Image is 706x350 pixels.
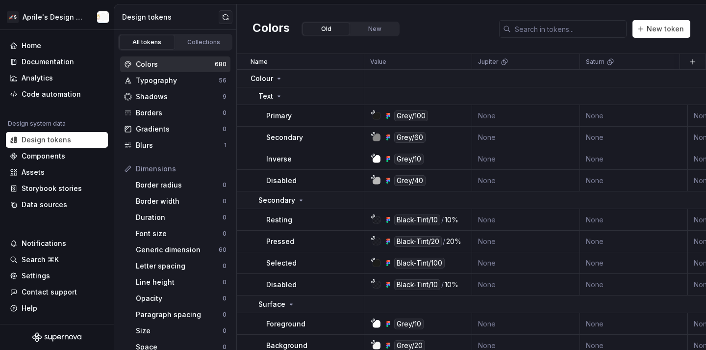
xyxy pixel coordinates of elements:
img: Nikki Craciun [97,11,109,23]
td: None [580,127,688,148]
div: Code automation [22,89,81,99]
div: Grey/100 [394,110,428,121]
div: Line height [136,277,223,287]
div: / [443,236,445,247]
a: Design tokens [6,132,108,148]
a: Colors680 [120,56,230,72]
div: Design system data [8,120,66,128]
p: Disabled [266,176,297,186]
div: Components [22,151,65,161]
a: Opacity0 [132,291,230,306]
div: 10% [445,279,458,290]
td: None [472,209,580,231]
button: Old [303,23,350,35]
div: 0 [223,295,227,302]
div: 0 [223,311,227,319]
a: Blurs1 [120,137,230,153]
div: 0 [223,262,227,270]
div: Settings [22,271,50,281]
span: New token [647,24,684,34]
button: New token [632,20,690,38]
button: Contact support [6,284,108,300]
div: Help [22,303,37,313]
div: Duration [136,213,223,222]
a: Gradients0 [120,121,230,137]
p: Secondary [258,195,295,205]
div: 10% [445,215,458,225]
div: 0 [223,125,227,133]
td: None [580,105,688,127]
a: Analytics [6,70,108,86]
div: 0 [223,278,227,286]
td: None [472,231,580,252]
p: Jupiter [478,58,499,66]
p: Saturn [586,58,605,66]
div: Black-Tint/10 [394,279,440,290]
div: Dimensions [136,164,227,174]
p: Value [370,58,386,66]
div: 0 [223,181,227,189]
td: None [472,170,580,191]
div: Collections [179,38,228,46]
a: Border width0 [132,193,230,209]
div: Storybook stories [22,184,82,193]
a: Paragraph spacing0 [132,307,230,323]
td: None [580,148,688,170]
td: None [580,274,688,296]
div: Border radius [136,180,223,190]
div: Borders [136,108,223,118]
button: 🚀SAprile's Design SystemNikki Craciun [2,6,112,27]
td: None [472,148,580,170]
div: Design tokens [22,135,71,145]
a: Border radius0 [132,177,230,193]
p: Selected [266,258,297,268]
div: 60 [219,246,227,254]
div: Font size [136,229,223,239]
div: Black-Tint/20 [394,236,442,247]
td: None [472,252,580,274]
div: Gradients [136,124,223,134]
div: 0 [223,214,227,221]
div: Analytics [22,73,53,83]
p: Secondary [266,133,303,142]
a: Duration0 [132,210,230,225]
div: Search ⌘K [22,255,59,265]
div: Home [22,41,41,51]
a: Data sources [6,197,108,213]
a: Size0 [132,323,230,339]
div: 0 [223,230,227,238]
div: 680 [215,60,227,68]
button: Help [6,300,108,316]
div: 20% [446,236,461,247]
div: 🚀S [7,11,19,23]
a: Code automation [6,86,108,102]
td: None [580,170,688,191]
a: Storybook stories [6,181,108,196]
td: None [580,313,688,335]
div: Contact support [22,287,77,297]
p: Primary [266,111,292,121]
div: Black-Tint/10 [394,215,440,225]
td: None [472,127,580,148]
svg: Supernova Logo [32,332,81,342]
div: Paragraph spacing [136,310,223,320]
td: None [472,274,580,296]
div: Notifications [22,239,66,248]
a: Settings [6,268,108,284]
td: None [580,252,688,274]
p: Text [258,91,273,101]
div: Grey/10 [394,319,424,329]
td: None [580,231,688,252]
a: Line height0 [132,274,230,290]
a: Letter spacing0 [132,258,230,274]
div: Black-Tint/100 [394,258,445,269]
div: Typography [136,76,219,85]
div: Aprile's Design System [23,12,85,22]
button: Notifications [6,236,108,251]
td: None [472,105,580,127]
button: Search ⌘K [6,252,108,268]
div: Data sources [22,200,67,210]
div: Opacity [136,294,223,303]
a: Components [6,148,108,164]
a: Borders0 [120,105,230,121]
